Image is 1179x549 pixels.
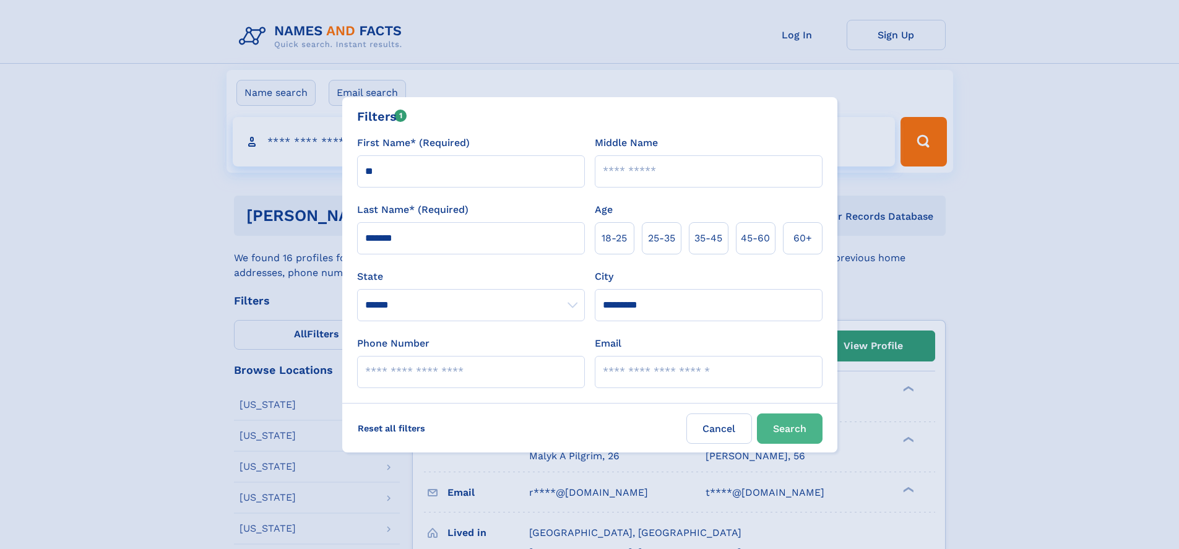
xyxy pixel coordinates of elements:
[350,413,433,443] label: Reset all filters
[595,269,613,284] label: City
[694,231,722,246] span: 35‑45
[357,107,407,126] div: Filters
[595,336,621,351] label: Email
[595,136,658,150] label: Middle Name
[357,269,585,284] label: State
[602,231,627,246] span: 18‑25
[357,336,430,351] label: Phone Number
[741,231,770,246] span: 45‑60
[357,136,470,150] label: First Name* (Required)
[793,231,812,246] span: 60+
[686,413,752,444] label: Cancel
[648,231,675,246] span: 25‑35
[595,202,613,217] label: Age
[757,413,823,444] button: Search
[357,202,469,217] label: Last Name* (Required)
